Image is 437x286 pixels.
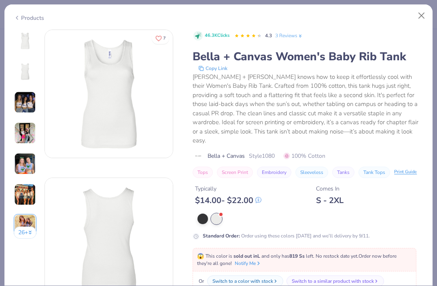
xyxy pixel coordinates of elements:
span: 46.3K Clicks [205,32,229,39]
span: 4.3 [265,32,272,39]
img: Back [15,62,35,81]
img: brand logo [193,153,204,159]
div: Products [14,14,44,22]
span: Or [197,278,204,285]
strong: sold out in L [233,253,260,259]
span: Bella + Canvas [208,152,245,160]
img: User generated content [14,214,36,236]
div: Switch to a similar product with stock [292,278,374,285]
span: Style 1080 [249,152,275,160]
div: Print Guide [394,169,417,176]
img: Front [15,31,35,51]
span: 😱 [197,252,204,260]
button: Notify Me [235,260,261,267]
a: 3 Reviews [275,32,303,39]
button: Embroidery [257,167,291,178]
div: S - 2XL [316,195,344,205]
div: [PERSON_NAME] + [PERSON_NAME] knows how to keep it effortlessly cool with their Women's Baby Rib ... [193,72,423,145]
div: Order using these colors [DATE] and we’ll delivery by 9/11. [203,232,370,239]
div: Switch to a color with stock [212,278,273,285]
span: 100% Cotton [284,152,325,160]
button: Tops [193,167,213,178]
div: $ 14.00 - $ 22.00 [195,195,261,205]
img: Front [45,30,173,158]
img: User generated content [14,91,36,113]
div: Typically [195,184,261,193]
button: Screen Print [217,167,253,178]
button: copy to clipboard [196,64,230,72]
div: Bella + Canvas Women's Baby Rib Tank [193,49,423,64]
img: User generated content [14,122,36,144]
button: Tank Tops [359,167,390,178]
div: 4.3 Stars [234,30,262,42]
button: Sleeveless [295,167,328,178]
img: User generated content [14,184,36,205]
span: 7 [163,36,165,40]
button: Close [414,8,429,23]
div: Comes In [316,184,344,193]
strong: Standard Order : [203,233,240,239]
span: This color is and only has left . No restock date yet. Order now before they're all gone! [197,253,397,267]
button: Like [152,32,169,44]
img: User generated content [14,153,36,175]
button: Tanks [332,167,354,178]
button: 26+ [14,227,37,239]
strong: 819 Ss [289,253,305,259]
